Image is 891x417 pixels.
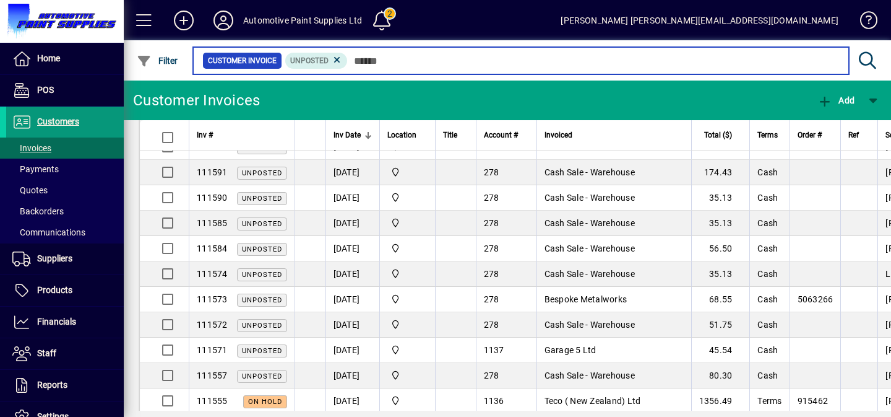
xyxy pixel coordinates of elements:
span: Add [817,95,854,105]
span: Unposted [242,220,282,228]
span: 5063266 [798,294,833,304]
span: Cash Sale - Warehouse [544,269,635,279]
td: [DATE] [325,211,379,236]
span: 111557 [197,371,228,380]
div: Title [443,128,468,142]
span: Automotive Paint Supplies Ltd [387,318,428,331]
div: Invoiced [544,128,684,142]
span: Invoices [12,143,51,153]
span: 111571 [197,345,228,355]
span: 111574 [197,269,228,279]
td: 35.13 [691,261,750,287]
span: Garage 5 Ltd [544,345,596,355]
span: Unposted [242,169,282,177]
div: Customer Invoices [133,90,260,110]
span: Title [443,128,457,142]
td: 1356.49 [691,388,750,414]
span: Location [387,128,416,142]
span: Cash Sale - Warehouse [544,371,635,380]
span: Home [37,53,60,63]
div: Inv # [197,128,287,142]
span: Automotive Paint Supplies Ltd [387,369,428,382]
span: Teco ( New Zealand) Ltd [544,396,641,406]
td: 51.75 [691,312,750,338]
span: Unposted [242,322,282,330]
div: Total ($) [699,128,744,142]
span: Cash [757,244,778,253]
span: 278 [484,218,499,228]
span: 111555 [197,396,228,406]
td: [DATE] [325,261,379,287]
span: Inv Date [334,128,361,142]
span: Payments [12,164,59,174]
span: Unposted [242,296,282,304]
a: POS [6,75,124,106]
td: [DATE] [325,388,379,414]
span: 278 [484,193,499,203]
td: [DATE] [325,160,379,185]
span: Customer Invoice [208,55,277,67]
span: Invoiced [544,128,572,142]
span: 278 [484,320,499,330]
span: 915462 [798,396,829,406]
span: Cash Sale - Warehouse [544,320,635,330]
button: Add [814,89,858,112]
div: Automotive Paint Supplies Ltd [243,11,362,30]
button: Add [164,9,204,32]
td: [DATE] [325,287,379,312]
div: Ref [848,128,870,142]
td: 56.50 [691,236,750,261]
span: Financials [37,317,76,327]
span: 111584 [197,244,228,253]
td: [DATE] [325,312,379,338]
a: Suppliers [6,244,124,274]
td: [DATE] [325,338,379,363]
span: Cash Sale - Warehouse [544,218,635,228]
button: Profile [204,9,243,32]
span: Customers [37,116,79,126]
span: Automotive Paint Supplies Ltd [387,267,428,281]
span: Cash [757,218,778,228]
span: On hold [248,398,282,406]
span: Automotive Paint Supplies Ltd [387,216,428,230]
span: Unposted [242,372,282,380]
td: 174.43 [691,160,750,185]
span: Staff [37,348,56,358]
span: Unposted [242,245,282,253]
td: [DATE] [325,236,379,261]
span: Unposted [242,271,282,279]
span: Suppliers [37,253,72,263]
span: Cash [757,345,778,355]
td: 45.54 [691,338,750,363]
span: Cash [757,167,778,177]
div: Inv Date [334,128,372,142]
span: 278 [484,294,499,304]
span: 278 [484,371,499,380]
span: Cash Sale - Warehouse [544,244,635,253]
span: Automotive Paint Supplies Ltd [387,191,428,204]
span: Order # [798,128,822,142]
span: Total ($) [704,128,732,142]
span: Backorders [12,206,64,216]
td: 68.55 [691,287,750,312]
td: 80.30 [691,363,750,388]
span: Automotive Paint Supplies Ltd [387,292,428,306]
mat-chip: Customer Invoice Status: Unposted [285,53,348,69]
span: Ref [848,128,859,142]
span: Reports [37,380,67,390]
span: Bespoke Metalworks [544,294,627,304]
span: 111585 [197,218,228,228]
a: Knowledge Base [851,2,876,43]
span: Communications [12,227,85,237]
span: 111592 [197,142,228,152]
td: 35.13 [691,185,750,211]
span: 278 [484,269,499,279]
div: Account # [484,128,529,142]
a: Financials [6,307,124,338]
a: Quotes [6,180,124,201]
span: Cash [757,320,778,330]
span: POS [37,85,54,95]
div: Order # [798,128,833,142]
span: 111573 [197,294,228,304]
span: 111572 [197,320,228,330]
